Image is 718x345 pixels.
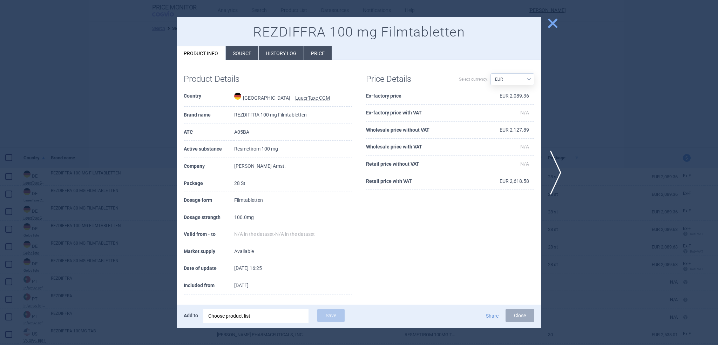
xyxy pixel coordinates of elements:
[234,93,241,100] img: Germany
[520,110,529,115] span: N/A
[203,309,309,323] div: Choose product list
[184,141,234,158] th: Active substance
[184,260,234,277] th: Date of update
[234,243,352,260] td: Available
[234,175,352,192] td: 28 St
[184,309,198,322] p: Add to
[234,277,352,294] td: [DATE]
[506,309,534,322] button: Close
[184,24,534,40] h1: REZDIFFRA 100 mg Filmtabletten
[459,73,488,85] label: Select currency:
[366,88,480,105] th: Ex-factory price
[234,209,352,226] td: 100.0mg
[184,175,234,192] th: Package
[226,46,258,60] li: Source
[234,260,352,277] td: [DATE] 16:25
[520,161,529,167] span: N/A
[184,107,234,124] th: Brand name
[304,46,332,60] li: Price
[184,192,234,209] th: Dosage form
[234,231,274,237] span: N/A in the dataset
[184,88,234,107] th: Country
[184,74,268,84] h1: Product Details
[480,173,534,190] td: EUR 2,618.58
[184,277,234,294] th: Included from
[295,95,330,101] abbr: LauerTaxe CGM — Complex database for German drug information provided by commercial provider CGM ...
[486,313,499,318] button: Share
[520,144,529,150] span: N/A
[259,46,304,60] li: History log
[184,209,234,226] th: Dosage strength
[234,226,352,243] td: -
[366,74,450,84] h1: Price Details
[366,105,480,122] th: Ex-factory price with VAT
[275,231,315,237] span: N/A in the dataset
[480,122,534,139] td: EUR 2,127.89
[234,124,352,141] td: A05BA
[184,226,234,243] th: Valid from - to
[234,192,352,209] td: Filmtabletten
[208,309,304,323] div: Choose product list
[184,243,234,260] th: Market supply
[366,122,480,139] th: Wholesale price without VAT
[234,88,352,107] td: [GEOGRAPHIC_DATA] —
[177,46,225,60] li: Product info
[234,141,352,158] td: Resmetirom 100 mg
[366,139,480,156] th: Wholesale price with VAT
[366,156,480,173] th: Retail price without VAT
[317,309,345,322] button: Save
[184,158,234,175] th: Company
[184,124,234,141] th: ATC
[366,173,480,190] th: Retail price with VAT
[234,158,352,175] td: [PERSON_NAME] Amst.
[480,88,534,105] td: EUR 2,089.36
[234,107,352,124] td: REZDIFFRA 100 mg Filmtabletten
